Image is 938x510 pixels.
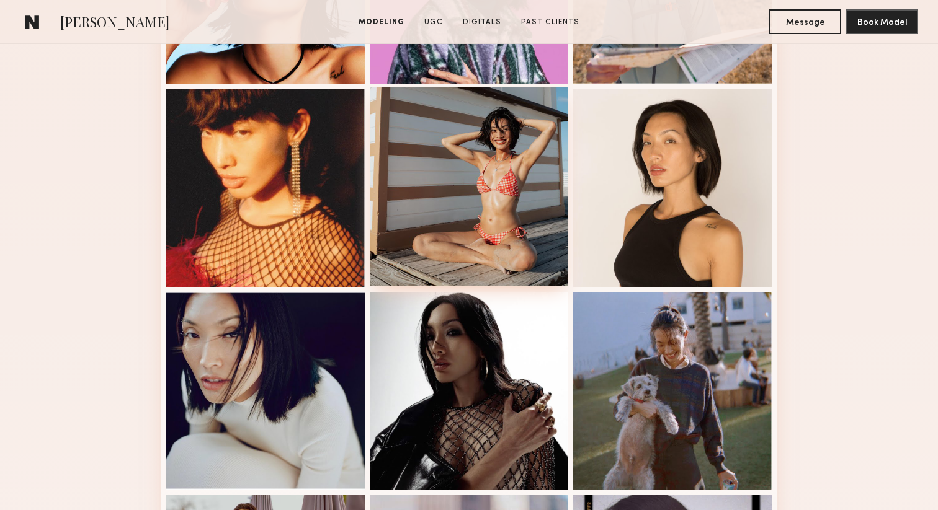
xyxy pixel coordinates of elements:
[419,17,448,28] a: UGC
[769,9,841,34] button: Message
[354,17,409,28] a: Modeling
[60,12,169,34] span: [PERSON_NAME]
[846,9,918,34] button: Book Model
[846,16,918,27] a: Book Model
[458,17,506,28] a: Digitals
[516,17,584,28] a: Past Clients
